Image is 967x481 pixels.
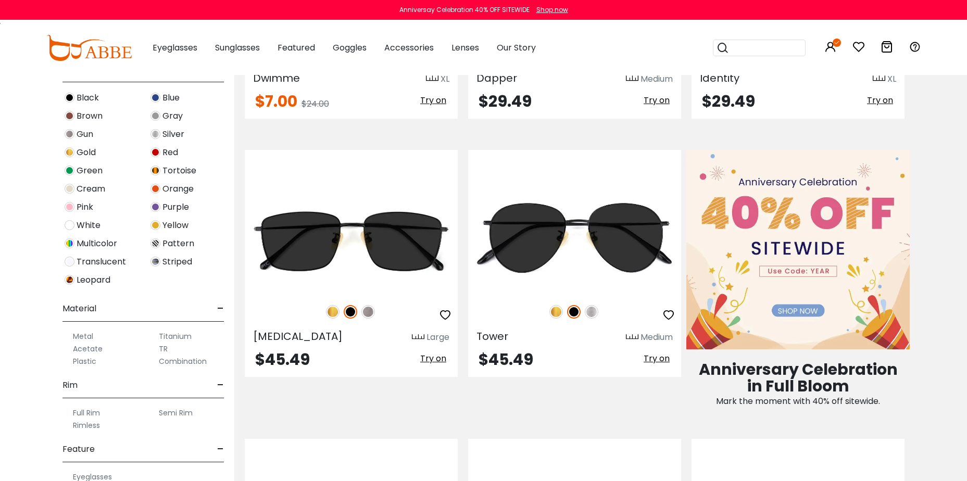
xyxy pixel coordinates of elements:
[73,343,103,355] label: Acetate
[479,90,532,112] span: $29.49
[77,201,93,213] span: Pink
[417,352,449,365] button: Try on
[150,220,160,230] img: Yellow
[77,183,105,195] span: Cream
[333,42,367,54] span: Goggles
[77,219,101,232] span: White
[77,256,126,268] span: Translucent
[549,305,563,319] img: Gold
[150,93,160,103] img: Blue
[399,5,530,15] div: Anniversay Celebration 40% OFF SITEWIDE
[278,42,315,54] span: Featured
[476,329,508,344] span: Tower
[65,275,74,285] img: Leopard
[253,71,300,85] span: Dwimme
[686,150,910,349] img: Anniversary Celebration
[887,73,896,85] div: XL
[65,184,74,194] img: Cream
[150,111,160,121] img: Gray
[159,343,168,355] label: TR
[700,71,739,85] span: Identity
[468,187,681,294] img: Black Tower - Titanium ,Adjust Nose Pads
[159,330,192,343] label: Titanium
[65,129,74,139] img: Gun
[162,219,189,232] span: Yellow
[65,202,74,212] img: Pink
[65,220,74,230] img: White
[420,352,446,364] span: Try on
[384,42,434,54] span: Accessories
[77,164,103,177] span: Green
[245,187,458,294] img: Black Synapse - Titanium ,Adjust Nose Pads
[159,355,207,368] label: Combination
[420,94,446,106] span: Try on
[77,237,117,250] span: Multicolor
[536,5,568,15] div: Shop now
[217,437,224,462] span: -
[159,407,193,419] label: Semi Rim
[644,352,670,364] span: Try on
[417,94,449,107] button: Try on
[873,75,885,83] img: size ruler
[626,75,638,83] img: size ruler
[641,94,673,107] button: Try on
[73,407,100,419] label: Full Rim
[426,75,438,83] img: size ruler
[65,238,74,248] img: Multicolor
[150,147,160,157] img: Red
[62,373,78,398] span: Rim
[476,71,517,85] span: Dapper
[162,237,194,250] span: Pattern
[77,128,93,141] span: Gun
[441,73,449,85] div: XL
[162,110,183,122] span: Gray
[867,94,893,106] span: Try on
[73,355,96,368] label: Plastic
[479,348,533,371] span: $45.49
[162,256,192,268] span: Striped
[162,146,178,159] span: Red
[150,238,160,248] img: Pattern
[162,92,180,104] span: Blue
[644,94,670,106] span: Try on
[65,166,74,175] img: Green
[253,329,343,344] span: [MEDICAL_DATA]
[641,352,673,365] button: Try on
[73,419,100,432] label: Rimless
[150,166,160,175] img: Tortoise
[585,305,598,319] img: Silver
[361,305,375,319] img: Gun
[162,164,196,177] span: Tortoise
[150,184,160,194] img: Orange
[150,129,160,139] img: Silver
[531,5,568,14] a: Shop now
[716,395,880,407] span: Mark the moment with 40% off sitewide.
[215,42,260,54] span: Sunglasses
[65,147,74,157] img: Gold
[162,183,194,195] span: Orange
[150,202,160,212] img: Purple
[426,331,449,344] div: Large
[65,257,74,267] img: Translucent
[77,274,110,286] span: Leopard
[255,348,310,371] span: $45.49
[77,110,103,122] span: Brown
[302,98,329,110] span: $24.00
[46,35,132,61] img: abbeglasses.com
[497,42,536,54] span: Our Story
[73,330,93,343] label: Metal
[153,42,197,54] span: Eyeglasses
[62,437,95,462] span: Feature
[626,334,638,341] img: size ruler
[641,331,673,344] div: Medium
[150,257,160,267] img: Striped
[162,128,184,141] span: Silver
[451,42,479,54] span: Lenses
[699,358,898,397] span: Anniversary Celebration in Full Bloom
[217,296,224,321] span: -
[217,373,224,398] span: -
[567,305,581,319] img: Black
[326,305,340,319] img: Gold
